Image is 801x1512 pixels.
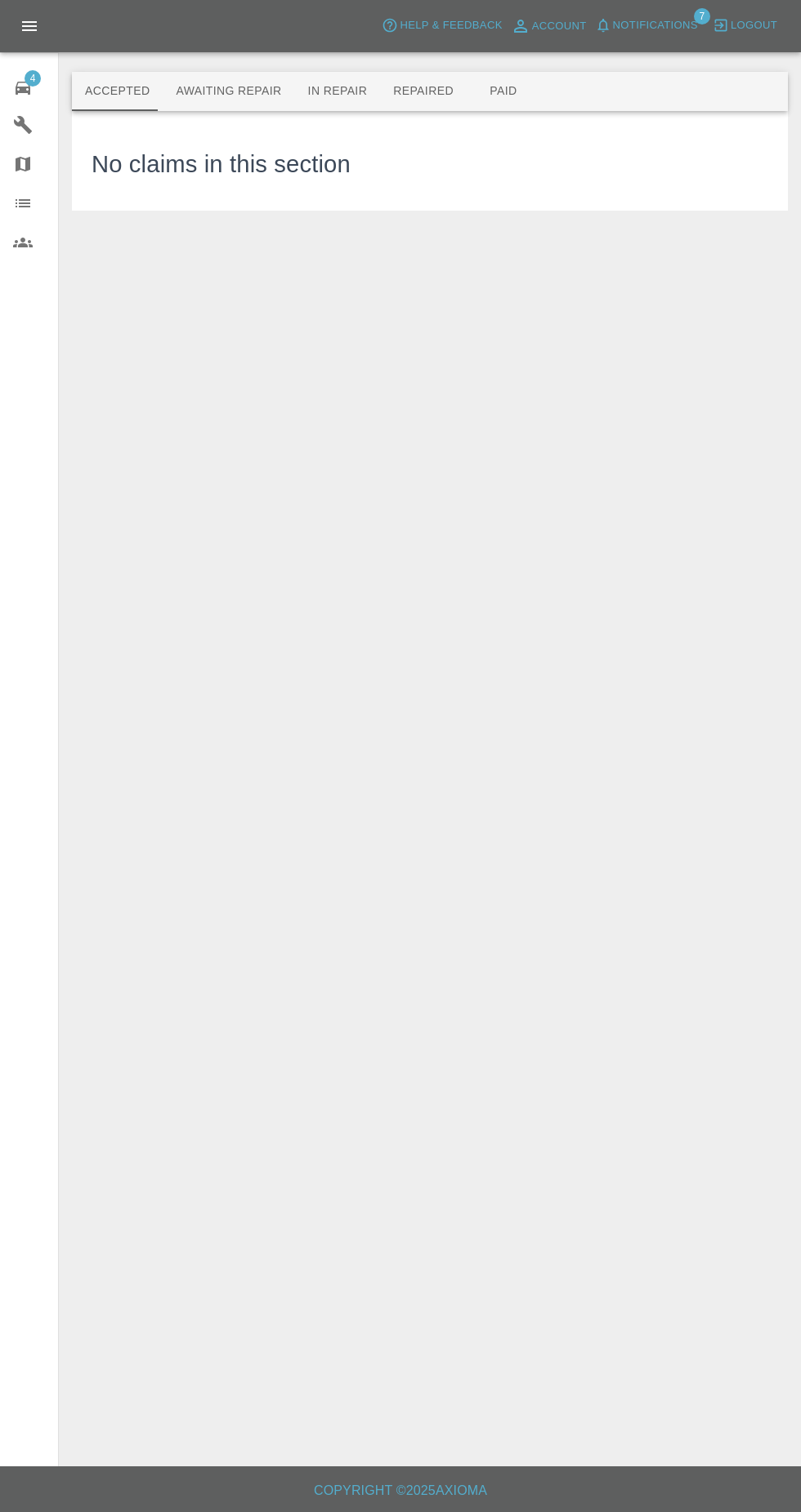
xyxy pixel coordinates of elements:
[532,17,587,36] span: Account
[25,70,41,87] span: 4
[72,72,163,111] button: Accepted
[709,13,781,38] button: Logout
[507,13,591,39] a: Account
[613,16,698,35] span: Notifications
[92,147,351,183] h3: No claims in this section
[380,72,467,111] button: Repaired
[467,72,540,111] button: Paid
[400,16,502,35] span: Help & Feedback
[378,13,506,38] button: Help & Feedback
[163,72,294,111] button: Awaiting Repair
[694,8,710,24] span: 7
[13,1479,788,1502] h6: Copyright © 2025 Axioma
[591,13,702,38] button: Notifications
[10,7,49,46] button: Open drawer
[295,72,381,111] button: In Repair
[731,16,777,35] span: Logout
